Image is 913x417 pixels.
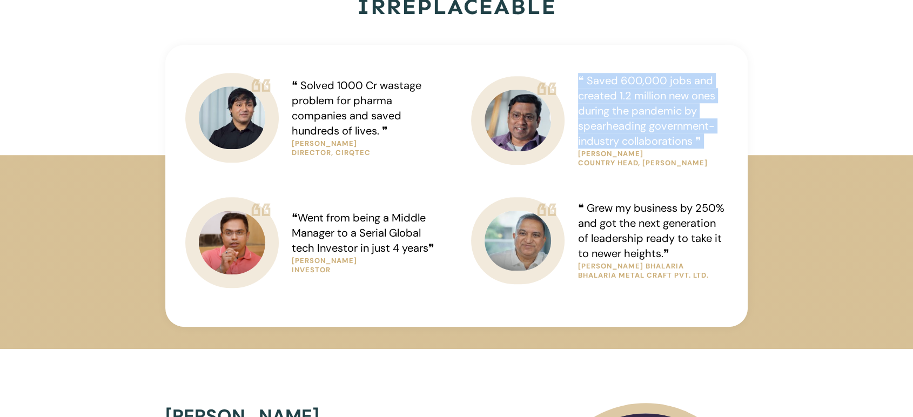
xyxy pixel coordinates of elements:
img: srikanth [199,211,270,274]
p: [PERSON_NAME] [292,257,442,266]
p: country head, [PERSON_NAME] [578,159,728,168]
p: Bhalaria Metal Craft Pvt. Ltd. [578,271,728,280]
p: director, cirqtec [292,149,442,158]
img: Suresh Kumar [479,90,588,151]
span: ❝ Solved 1000 Cr wastage problem for pharma companies and saved hundreds of lives. ❞ [292,78,421,138]
p: investor [292,266,442,275]
img: Janak Bhalaria [484,211,590,271]
span: ❝ [292,211,298,225]
img: nandakishore new [199,86,270,149]
span: ❞ [428,241,434,255]
span: ❝ Grew my business by 250% and got the next generation of leadership ready to take it to newer he... [578,201,724,260]
span: ❝ Saved 600,000 jobs and created 1.2 million new ones during the pandemic by spearheading governm... [578,73,715,148]
p: [PERSON_NAME] [578,150,728,159]
span: Went from being a Middle Manager to a Serial Global tech Investor in just 4 years [292,211,434,255]
p: [PERSON_NAME] bhalaria [578,262,728,271]
p: [PERSON_NAME] [292,139,442,149]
